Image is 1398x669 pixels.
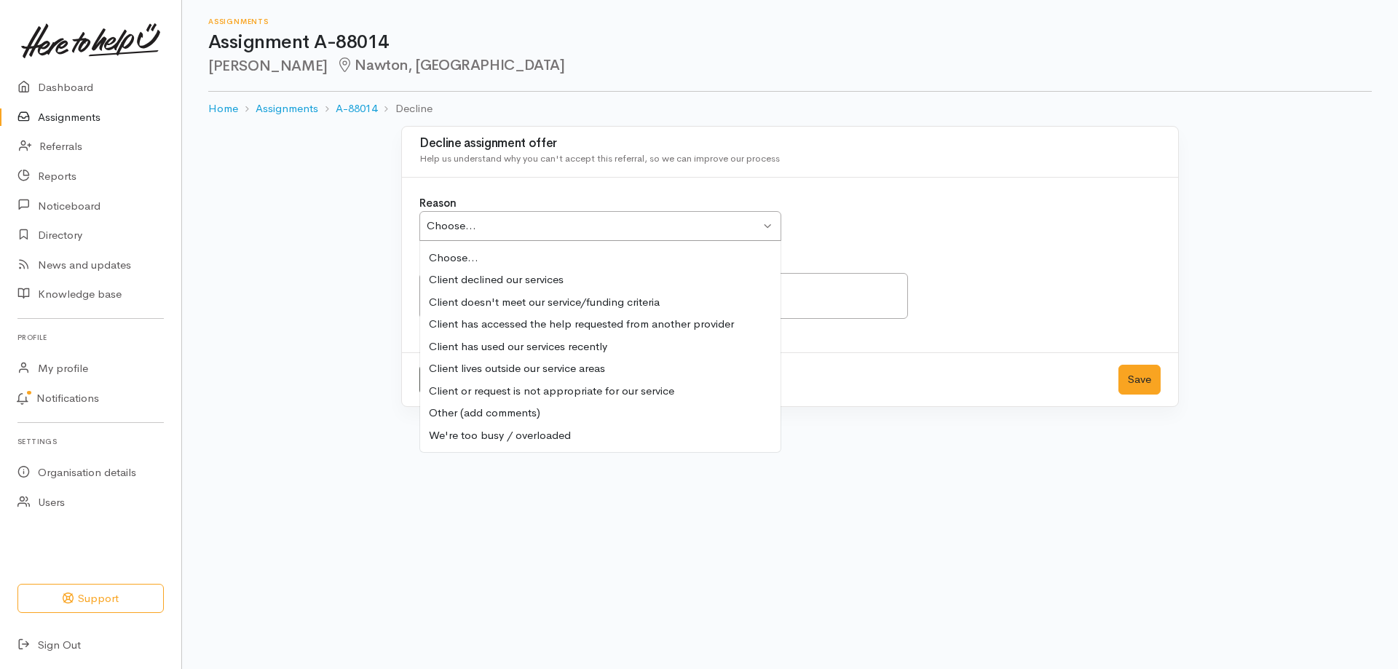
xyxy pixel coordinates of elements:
[256,100,318,117] a: Assignments
[208,92,1372,126] nav: breadcrumb
[420,380,781,403] div: Client or request is not appropriate for our service
[208,100,238,117] a: Home
[420,402,781,424] div: Other (add comments)
[420,269,781,291] div: Client declined our services
[208,17,1372,25] h6: Assignments
[420,313,781,336] div: Client has accessed the help requested from another provider
[419,152,780,165] span: Help us understand why you can't accept this referral, so we can improve our process
[17,584,164,614] button: Support
[336,56,565,74] span: Nawton, [GEOGRAPHIC_DATA]
[419,195,457,212] label: Reason
[420,357,781,380] div: Client lives outside our service areas
[420,336,781,358] div: Client has used our services recently
[427,218,760,234] div: Choose...
[420,291,781,314] div: Client doesn't meet our service/funding criteria
[17,432,164,451] h6: Settings
[1118,365,1161,395] button: Save
[420,424,781,447] div: We're too busy / overloaded
[336,100,377,117] a: A-88014
[420,247,781,269] div: Choose...
[208,58,1372,74] h2: [PERSON_NAME]
[377,100,432,117] li: Decline
[208,32,1372,53] h1: Assignment A-88014
[17,328,164,347] h6: Profile
[419,137,1161,151] h3: Decline assignment offer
